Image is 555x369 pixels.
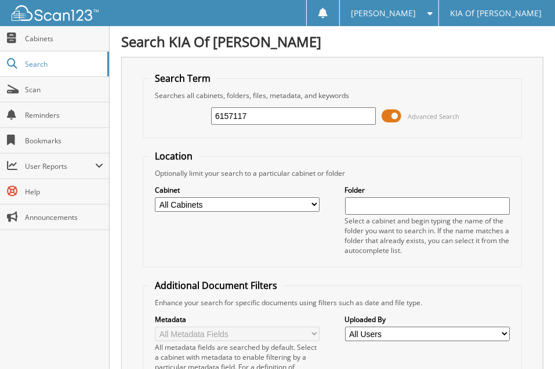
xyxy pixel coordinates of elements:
label: Folder [345,185,510,195]
legend: Additional Document Filters [149,279,283,292]
iframe: Chat Widget [497,313,555,369]
img: scan123-logo-white.svg [12,5,99,21]
span: Scan [25,85,103,95]
legend: Search Term [149,72,216,85]
span: Help [25,187,103,197]
div: Optionally limit your search to a particular cabinet or folder [149,168,515,178]
label: Cabinet [155,185,320,195]
span: Bookmarks [25,136,103,146]
span: User Reports [25,161,95,171]
legend: Location [149,150,198,162]
span: Cabinets [25,34,103,44]
div: Searches all cabinets, folders, files, metadata, and keywords [149,91,515,100]
span: Reminders [25,110,103,120]
span: Search [25,59,101,69]
span: [PERSON_NAME] [351,10,416,17]
label: Uploaded By [345,314,510,324]
div: Select a cabinet and begin typing the name of the folder you want to search in. If the name match... [345,216,510,255]
label: Metadata [155,314,320,324]
div: Enhance your search for specific documents using filters such as date and file type. [149,298,515,307]
span: Advanced Search [408,112,459,121]
h1: Search KIA Of [PERSON_NAME] [121,32,543,51]
span: Announcements [25,212,103,222]
span: KIA Of [PERSON_NAME] [451,10,542,17]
